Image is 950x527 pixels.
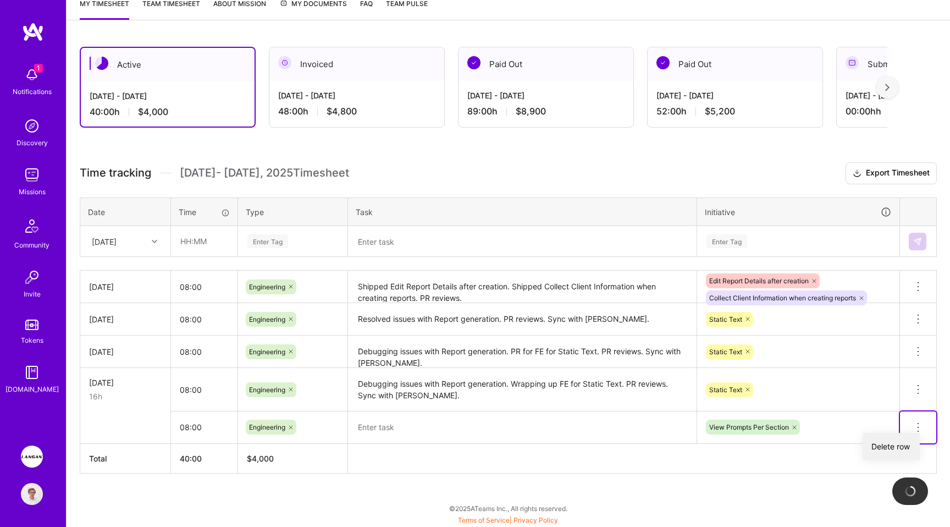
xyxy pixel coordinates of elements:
i: icon Chevron [152,239,157,244]
img: right [885,84,890,91]
div: [DATE] [92,235,117,247]
span: Collect Client Information when creating reports [709,294,856,302]
button: Delete row [863,433,920,460]
img: guide book [21,361,43,383]
div: [DATE] [89,314,162,325]
div: 52:00 h [656,106,814,117]
div: [DATE] [89,377,162,388]
div: [DATE] [89,281,162,293]
div: 48:00 h [278,106,435,117]
img: Langan: AI-Copilot for Environmental Site Assessment [21,446,43,468]
img: Invoiced [278,56,291,69]
span: Engineering [249,283,285,291]
button: Export Timesheet [846,162,937,184]
span: Time tracking [80,166,151,180]
input: HH:MM [171,413,237,442]
div: Active [81,48,255,81]
input: HH:MM [171,337,237,366]
img: bell [21,64,43,86]
span: $8,900 [516,106,546,117]
div: 89:00 h [467,106,625,117]
span: Engineering [249,386,285,394]
th: Type [238,197,348,226]
span: | [458,516,558,524]
span: Static Text [709,386,742,394]
div: Discovery [16,137,48,149]
span: 1 [34,64,43,73]
div: Missions [19,186,46,197]
img: Active [95,57,108,70]
div: Enter Tag [706,233,747,250]
div: Notifications [13,86,52,97]
img: Submitted [846,56,859,69]
span: Static Text [709,315,742,323]
span: Engineering [249,348,285,356]
div: Community [14,239,49,251]
input: HH:MM [171,375,237,404]
div: Enter Tag [247,233,288,250]
img: Community [19,213,45,239]
div: Initiative [705,206,892,218]
th: Total [80,443,171,473]
img: tokens [25,320,38,330]
span: Engineering [249,423,285,431]
img: Paid Out [467,56,480,69]
div: 16h [89,391,162,402]
textarea: Resolved issues with Report generation. PR reviews. Sync with [PERSON_NAME]. [349,304,695,334]
div: [DATE] - [DATE] [278,90,435,101]
input: HH:MM [172,227,237,256]
span: Static Text [709,348,742,356]
div: © 2025 ATeams Inc., All rights reserved. [66,495,950,522]
div: [DATE] - [DATE] [467,90,625,101]
input: HH:MM [171,272,237,301]
img: Paid Out [656,56,670,69]
span: Edit Report Details after creation [709,277,809,285]
img: User Avatar [21,483,43,505]
span: View Prompts Per Section [709,423,789,431]
i: icon Download [853,168,861,179]
a: Terms of Service [458,516,510,524]
span: $5,200 [705,106,735,117]
th: Task [348,197,697,226]
a: Privacy Policy [513,516,558,524]
div: Time [179,206,230,218]
textarea: Shipped Edit Report Details after creation. Shipped Collect Client Information when creating repo... [349,272,695,302]
div: Paid Out [648,47,822,81]
input: HH:MM [171,305,237,334]
img: Invite [21,266,43,288]
span: Engineering [249,315,285,323]
img: loading [904,485,917,498]
div: 40:00 h [90,106,246,118]
img: discovery [21,115,43,137]
div: [DOMAIN_NAME] [5,383,59,395]
div: Invite [24,288,41,300]
span: $ 4,000 [247,454,274,463]
img: teamwork [21,164,43,186]
th: 40:00 [171,443,238,473]
a: User Avatar [18,483,46,505]
div: Paid Out [459,47,633,81]
div: [DATE] - [DATE] [90,90,246,102]
a: Langan: AI-Copilot for Environmental Site Assessment [18,446,46,468]
th: Date [80,197,171,226]
div: Tokens [21,334,43,346]
textarea: Debugging issues with Report generation. PR for FE for Static Text. PR reviews. Sync with [PERSON... [349,337,695,367]
img: logo [22,22,44,42]
img: Submit [913,237,922,246]
textarea: Debugging issues with Report generation. Wrapping up FE for Static Text. PR reviews. Sync with [P... [349,369,695,410]
span: $4,800 [327,106,357,117]
div: [DATE] [89,346,162,358]
span: [DATE] - [DATE] , 2025 Timesheet [180,166,349,180]
span: $4,000 [138,106,168,118]
div: [DATE] - [DATE] [656,90,814,101]
div: Invoiced [269,47,444,81]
